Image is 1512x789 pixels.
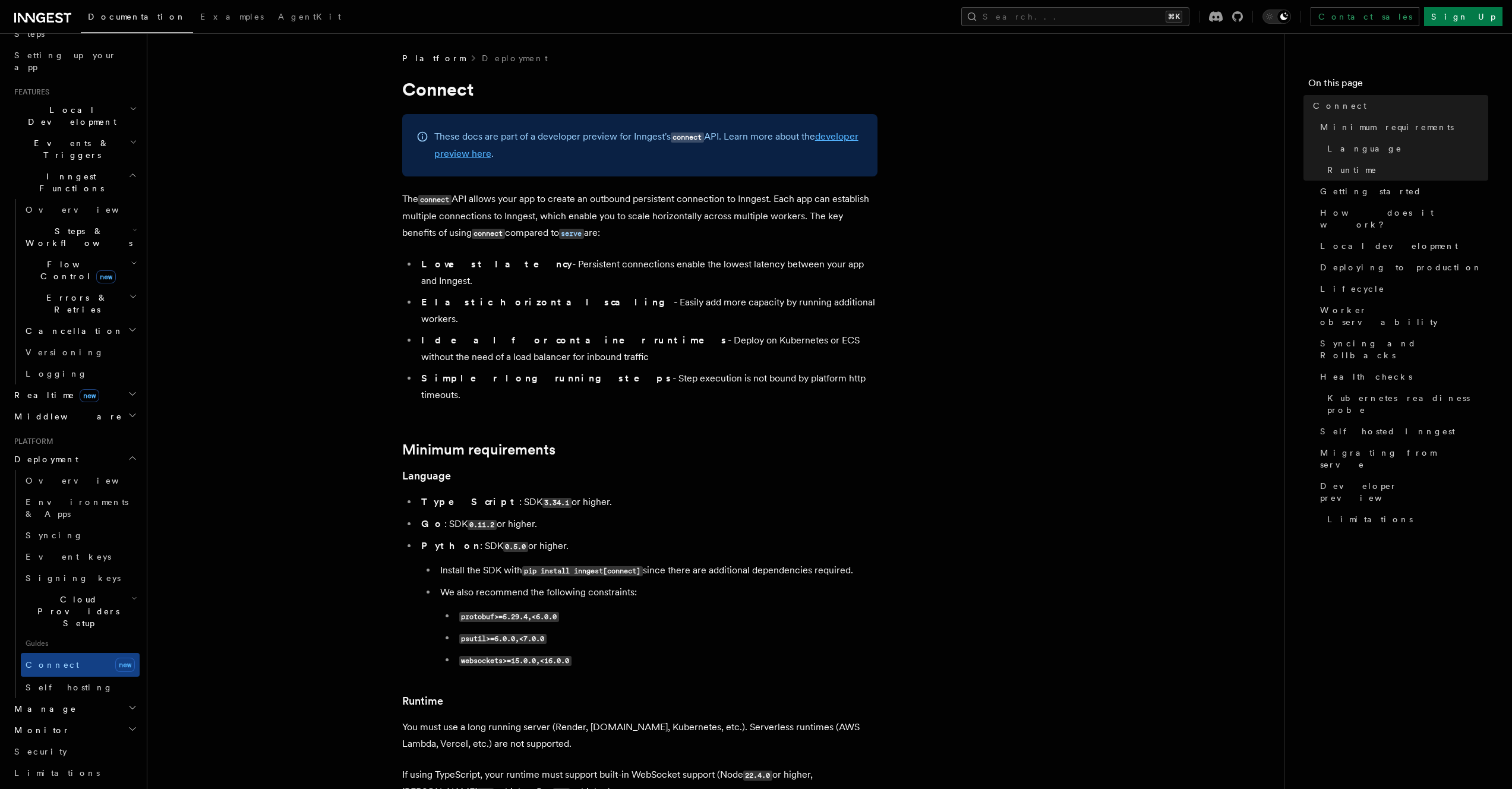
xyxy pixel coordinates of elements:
span: Logging [26,369,87,378]
span: AgentKit [278,12,341,21]
a: Overview [21,470,140,491]
img: favicon-june-2025-light.svg [5,5,18,18]
span: Versioning [26,348,104,357]
a: Worker observability [1315,299,1488,333]
span: Middleware [10,411,122,422]
a: Limitations [10,762,140,784]
button: Errors & Retries [21,287,140,320]
button: Toggle dark mode [1262,10,1291,24]
a: Migrating from serve [1315,442,1488,475]
span: Syncing and Rollbacks [1320,337,1488,361]
span: How does it work? [1320,207,1488,231]
span: Local Development [10,104,130,128]
a: Overview [21,199,140,220]
li: - Persistent connections enable the lowest latency between your app and Inngest. [418,256,877,289]
div: Deployment [10,470,140,698]
span: Health checks [1320,371,1412,383]
a: Minimum requirements [1315,116,1488,138]
span: Migrating from serve [1320,447,1488,471]
a: Minimum requirements [402,441,555,458]
button: Steps & Workflows [21,220,140,254]
a: Event keys [21,546,140,567]
a: Self hosting [21,677,140,698]
a: Getting started [1315,181,1488,202]
span: Monitor [10,724,70,736]
span: Local development [1320,240,1458,252]
span: Inngest Functions [10,171,128,194]
span: Overview [26,476,148,485]
strong: Elastic horizontal scaling [421,296,674,308]
a: Language [402,468,451,484]
span: Language [1327,143,1402,154]
a: Connectnew [21,653,140,677]
li: Install the SDK with since there are additional dependencies required. [437,562,877,579]
span: Cancellation [21,325,124,337]
span: Connect [1313,100,1366,112]
span: Flow Control [21,258,131,282]
span: Realtime [10,389,99,401]
a: Deploying to production [1315,257,1488,278]
span: Errors & Retries [21,292,129,315]
span: Developer preview [1320,480,1488,504]
span: Examples [200,12,264,21]
code: connect [418,195,452,205]
code: protobuf>=5.29.4,<6.0.0 [459,612,559,622]
a: Examples [193,4,271,32]
h4: On this page [1308,76,1488,95]
button: Middleware [10,406,140,427]
a: Syncing and Rollbacks [1315,333,1488,366]
a: Runtime [402,693,443,709]
a: Health checks [1315,366,1488,387]
a: Local development [1315,235,1488,257]
li: : SDK or higher. [418,516,877,533]
h1: Connect [402,78,877,100]
a: Contact sales [1311,7,1419,26]
span: Guides [21,634,140,653]
strong: Go [421,518,444,529]
a: How does it work? [1315,202,1488,235]
span: Documentation [88,12,186,21]
p: These docs are part of a developer preview for Inngest's API. Learn more about the . [434,128,863,162]
span: Signing keys [26,573,121,583]
a: Security [10,741,140,762]
span: Manage [10,703,77,715]
li: - Step execution is not bound by platform http timeouts. [418,370,877,403]
a: Self hosted Inngest [1315,421,1488,442]
span: Getting started [1320,185,1422,197]
code: connect [472,229,505,239]
a: Signing keys [21,567,140,589]
code: 3.34.1 [542,498,572,508]
button: Search...⌘K [961,7,1189,26]
span: Deployment [10,453,78,465]
a: Sign Up [1424,7,1502,26]
span: Overview [26,205,148,214]
button: Deployment [10,449,140,470]
span: Minimum requirements [1320,121,1454,133]
button: Monitor [10,719,140,741]
li: : SDK or higher. [418,494,877,511]
span: Features [10,87,49,97]
a: Setting up your app [10,45,140,78]
code: psutil>=6.0.0,<7.0.0 [459,634,547,644]
strong: Python [421,540,480,551]
code: 0.5.0 [503,542,528,552]
span: new [115,658,135,672]
span: new [80,389,99,402]
code: 0.11.2 [468,520,497,530]
span: Connect [26,660,79,670]
a: Documentation [81,4,193,33]
button: Cancellation [21,320,140,342]
button: Local Development [10,99,140,132]
span: Steps & Workflows [21,225,132,249]
a: Connect [1308,95,1488,116]
code: connect [671,132,704,143]
a: Environments & Apps [21,491,140,525]
div: Inngest Functions [10,199,140,384]
strong: Simpler long running steps [421,373,673,384]
span: Platform [10,437,53,446]
a: Syncing [21,525,140,546]
button: Flow Controlnew [21,254,140,287]
span: Worker observability [1320,304,1488,328]
a: serve [559,227,584,238]
a: Limitations [1322,509,1488,530]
